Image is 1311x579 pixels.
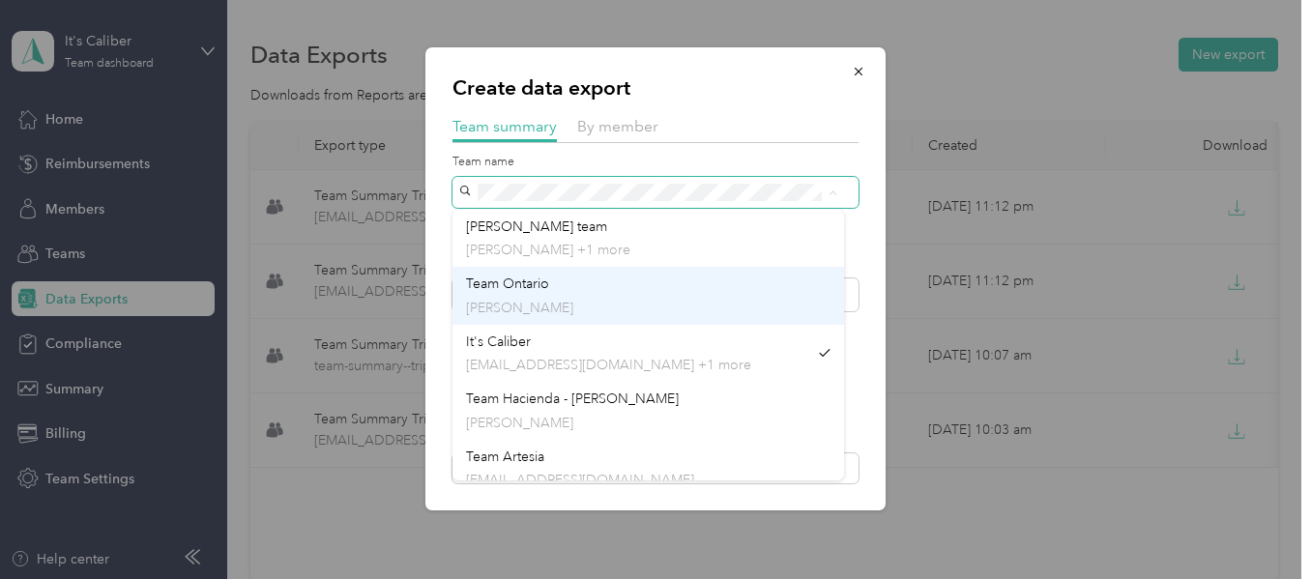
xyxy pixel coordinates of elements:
p: [EMAIL_ADDRESS][DOMAIN_NAME] +1 more [466,355,808,375]
iframe: Everlance-gr Chat Button Frame [1203,471,1311,579]
span: [PERSON_NAME] team [466,218,607,235]
p: [EMAIL_ADDRESS][DOMAIN_NAME] [466,470,830,490]
span: Team summary [452,117,557,135]
span: By member [577,117,658,135]
p: Create data export [452,74,859,101]
p: [PERSON_NAME] [466,298,830,318]
span: Team Ontario [466,275,549,292]
span: Team Hacienda - [PERSON_NAME] [466,391,679,407]
span: It's Caliber [466,333,531,350]
span: Team Artesia [466,449,544,465]
p: [PERSON_NAME] [466,413,830,433]
p: [PERSON_NAME] +1 more [466,240,830,260]
label: Team name [452,154,859,171]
